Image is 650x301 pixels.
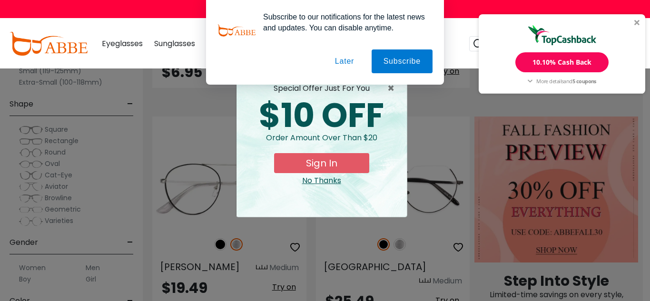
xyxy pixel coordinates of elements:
[274,153,369,173] button: Sign In
[256,11,433,33] div: Subscribe to our notifications for the latest news and updates. You can disable anytime.
[387,83,399,94] span: ×
[387,83,399,94] button: Close
[244,99,399,132] div: $10 OFF
[244,175,399,186] div: Close
[217,11,256,49] img: notification icon
[244,83,399,94] div: special offer just for you
[244,132,399,153] div: Order amount over than $20
[323,49,366,73] button: Later
[372,49,433,73] button: Subscribe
